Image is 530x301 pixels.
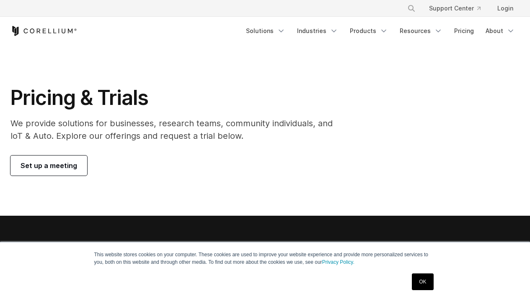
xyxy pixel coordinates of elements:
[94,251,436,266] p: This website stores cookies on your computer. These cookies are used to improve your website expe...
[404,1,419,16] button: Search
[397,1,520,16] div: Navigation Menu
[10,156,87,176] a: Set up a meeting
[10,117,344,142] p: We provide solutions for businesses, research teams, community individuals, and IoT & Auto. Explo...
[412,273,433,290] a: OK
[345,23,393,38] a: Products
[395,23,447,38] a: Resources
[10,85,344,110] h1: Pricing & Trials
[241,23,520,38] div: Navigation Menu
[292,23,343,38] a: Industries
[422,1,487,16] a: Support Center
[481,23,520,38] a: About
[10,26,77,36] a: Corellium Home
[21,161,77,171] span: Set up a meeting
[491,1,520,16] a: Login
[322,259,354,265] a: Privacy Policy.
[241,23,290,38] a: Solutions
[449,23,479,38] a: Pricing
